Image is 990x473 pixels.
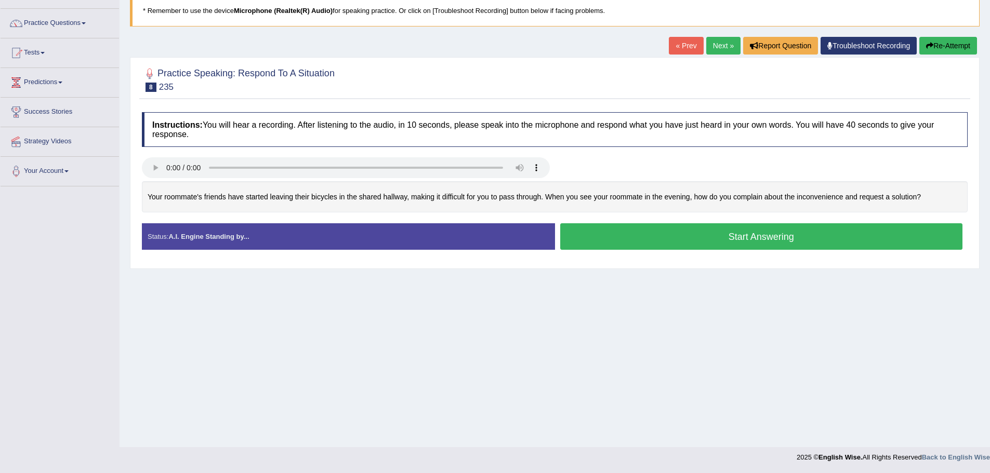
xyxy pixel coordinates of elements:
small: 235 [159,82,174,92]
h2: Practice Speaking: Respond To A Situation [142,66,335,92]
b: Microphone (Realtek(R) Audio) [234,7,333,15]
div: 2025 © All Rights Reserved [797,447,990,462]
a: Practice Questions [1,9,119,35]
button: Re-Attempt [919,37,977,55]
strong: English Wise. [819,453,862,461]
b: Instructions: [152,120,203,129]
a: Back to English Wise [922,453,990,461]
a: Next » [706,37,741,55]
a: « Prev [669,37,703,55]
a: Strategy Videos [1,127,119,153]
a: Tests [1,38,119,64]
h4: You will hear a recording. After listening to the audio, in 10 seconds, please speak into the mic... [142,112,968,147]
strong: A.I. Engine Standing by... [168,233,249,240]
button: Start Answering [560,223,963,250]
button: Report Question [743,37,818,55]
div: Your roommate's friends have started leaving their bicycles in the shared hallway, making it diff... [142,181,968,213]
a: Your Account [1,157,119,183]
a: Troubleshoot Recording [821,37,917,55]
a: Predictions [1,68,119,94]
span: 8 [146,83,156,92]
div: Status: [142,223,555,250]
a: Success Stories [1,98,119,124]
